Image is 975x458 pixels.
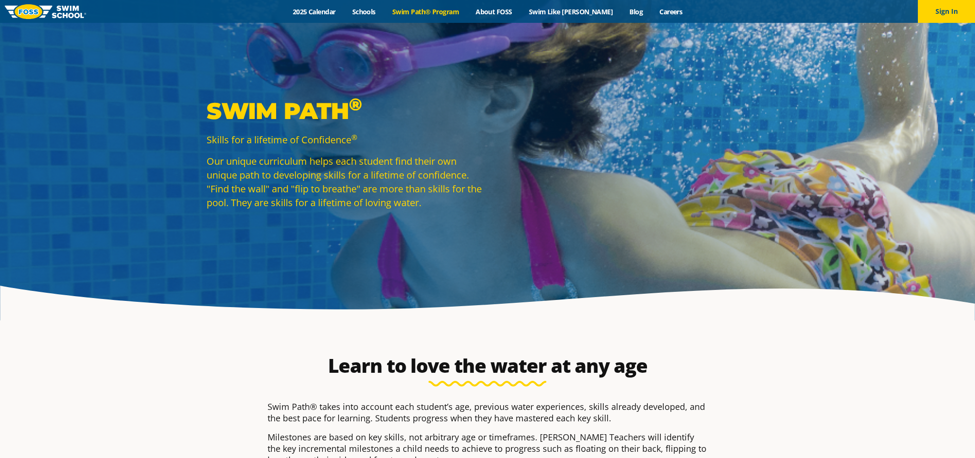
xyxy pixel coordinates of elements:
[207,133,483,147] p: Skills for a lifetime of Confidence
[207,154,483,209] p: Our unique curriculum helps each student find their own unique path to developing skills for a li...
[468,7,521,16] a: About FOSS
[268,401,707,424] p: Swim Path® takes into account each student’s age, previous water experiences, skills already deve...
[621,7,651,16] a: Blog
[344,7,384,16] a: Schools
[5,4,86,19] img: FOSS Swim School Logo
[520,7,621,16] a: Swim Like [PERSON_NAME]
[651,7,691,16] a: Careers
[351,132,357,142] sup: ®
[263,354,712,377] h2: Learn to love the water at any age
[207,97,483,125] p: Swim Path
[384,7,467,16] a: Swim Path® Program
[349,94,362,115] sup: ®
[284,7,344,16] a: 2025 Calendar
